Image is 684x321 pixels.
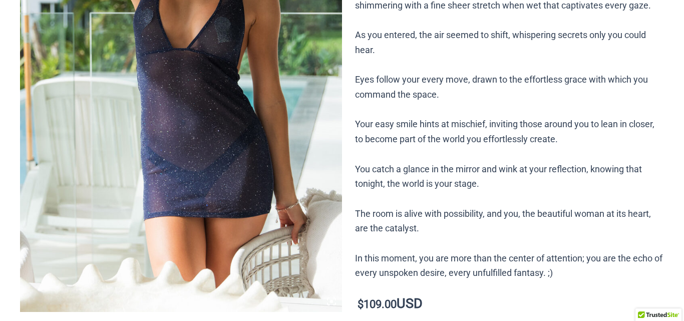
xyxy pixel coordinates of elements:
p: USD [355,296,664,312]
bdi: 109.00 [358,298,397,310]
span: $ [358,298,364,310]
